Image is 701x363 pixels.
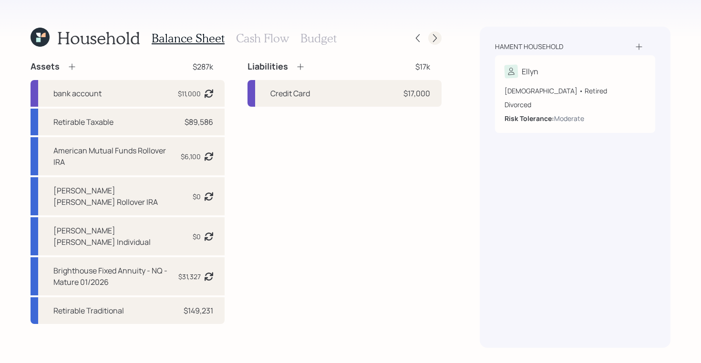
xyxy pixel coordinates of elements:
[505,114,554,123] b: Risk Tolerance:
[403,88,430,99] div: $17,000
[193,61,213,72] div: $287k
[505,100,646,110] div: Divorced
[184,305,213,316] div: $149,231
[53,88,102,99] div: bank account
[505,86,646,96] div: [DEMOGRAPHIC_DATA] • Retired
[554,113,584,123] div: Moderate
[270,88,310,99] div: Credit Card
[193,232,201,242] div: $0
[53,225,177,248] div: [PERSON_NAME] [PERSON_NAME] Individual
[53,116,113,128] div: Retirable Taxable
[152,31,225,45] h3: Balance Sheet
[57,28,140,48] h1: Household
[53,185,177,208] div: [PERSON_NAME] [PERSON_NAME] Rollover IRA
[53,265,177,288] div: Brighthouse Fixed Annuity - NQ - Mature 01/2026
[415,61,430,72] div: $17k
[193,192,201,202] div: $0
[181,151,201,161] div: $6,100
[178,272,201,282] div: $31,327
[53,145,174,168] div: American Mutual Funds Rollover IRA
[185,116,213,128] div: $89,586
[495,42,563,51] div: Hament household
[53,305,124,316] div: Retirable Traditional
[247,61,288,72] h4: Liabilities
[236,31,289,45] h3: Cash Flow
[522,66,538,77] div: Ellyn
[178,89,201,99] div: $11,000
[31,61,60,72] h4: Assets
